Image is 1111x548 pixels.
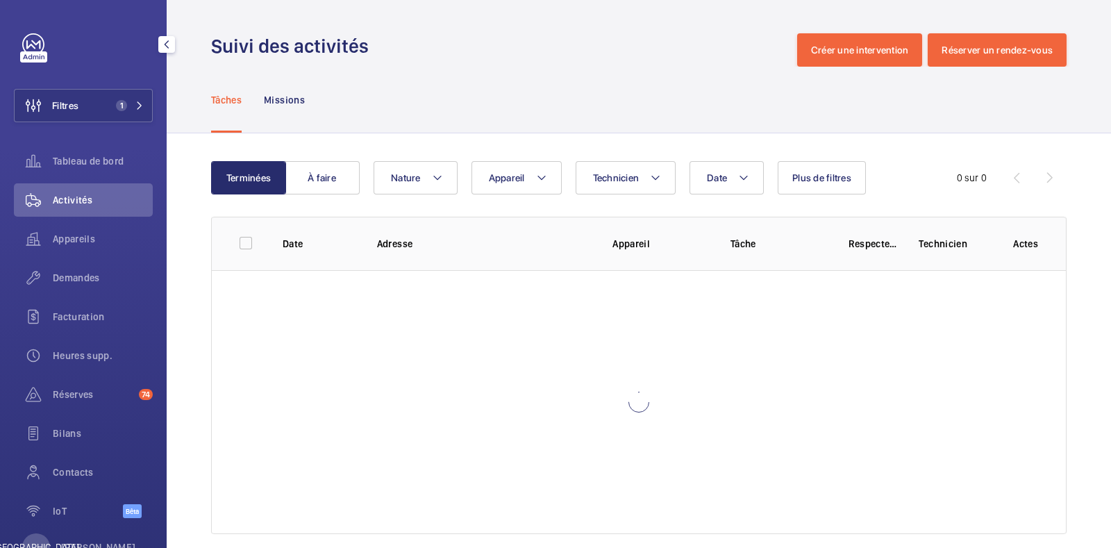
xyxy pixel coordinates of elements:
font: Tableau de bord [53,156,124,167]
font: Adresse [377,238,412,249]
button: Filtres1 [14,89,153,122]
font: Tâche [730,238,756,249]
font: Actes [1013,238,1038,249]
font: Date [707,172,727,183]
font: Technicien [593,172,640,183]
font: À faire [308,172,336,183]
button: Technicien [576,161,676,194]
button: Créer une intervention [797,33,923,67]
font: Terminées [226,172,271,183]
button: Plus de filtres [778,161,866,194]
font: Activités [53,194,92,206]
font: Appareils [53,233,95,244]
font: Créer une intervention [811,44,909,56]
font: Respecter le délai [849,238,928,249]
button: Réserver un rendez-vous [928,33,1067,67]
font: Plus de filtres [792,172,851,183]
font: Appareil [489,172,525,183]
font: Appareil [612,238,650,249]
font: Contacts [53,467,94,478]
font: Heures supp. [53,350,112,361]
font: Demandes [53,272,100,283]
font: Réserver un rendez-vous [942,44,1053,56]
button: Terminées [211,161,286,194]
button: Date [690,161,764,194]
font: 74 [142,390,150,399]
font: Missions [264,94,305,106]
font: 0 sur 0 [957,172,987,183]
font: Tâches [211,94,242,106]
font: Réserves [53,389,94,400]
font: IoT [53,506,67,517]
font: Technicien [919,238,967,249]
font: Nature [391,172,421,183]
button: Nature [374,161,458,194]
button: Appareil [471,161,562,194]
font: Bilans [53,428,81,439]
font: Facturation [53,311,105,322]
font: Bêta [126,507,139,515]
font: Suivi des activités [211,34,369,58]
button: À faire [285,161,360,194]
font: 1 [120,101,124,110]
font: Date [283,238,303,249]
font: Filtres [52,100,78,111]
